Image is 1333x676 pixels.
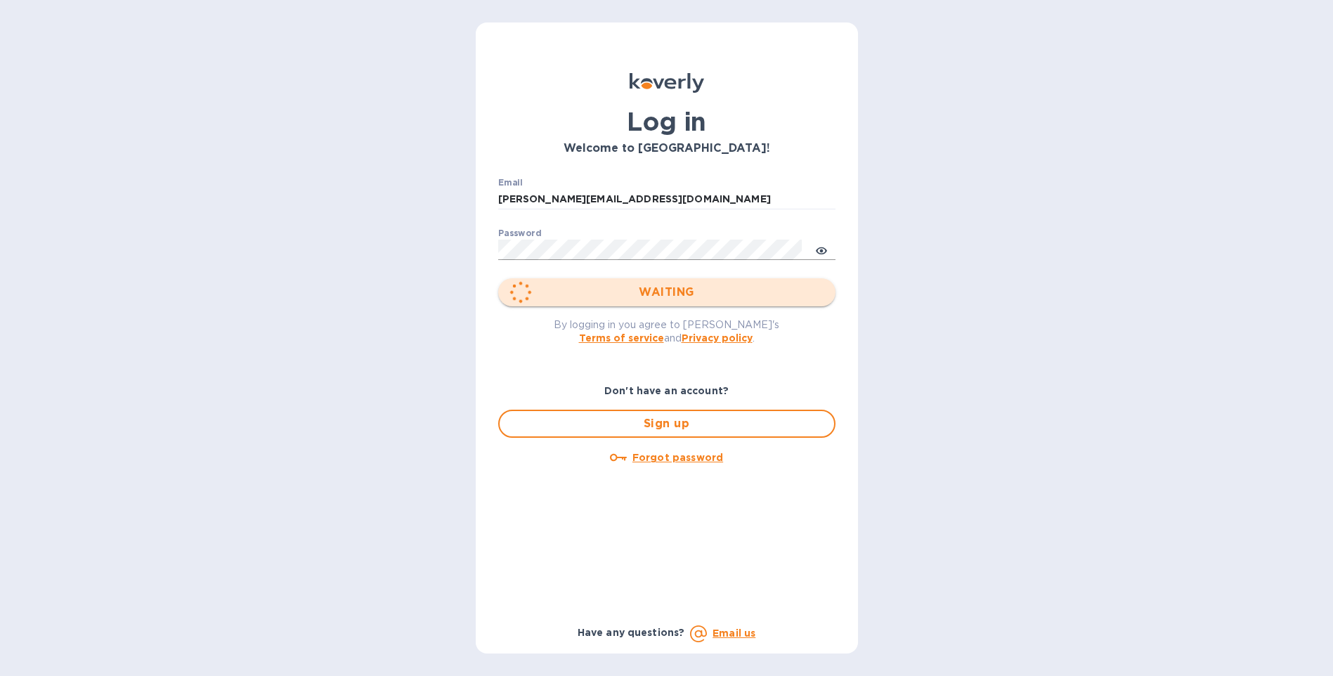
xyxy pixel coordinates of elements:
input: Enter email address [498,189,835,210]
label: Email [498,178,523,187]
a: Terms of service [579,332,664,344]
button: Sign up [498,410,835,438]
h1: Log in [498,107,835,136]
h3: Welcome to [GEOGRAPHIC_DATA]! [498,142,835,155]
img: Koverly [630,73,704,93]
label: Password [498,229,541,238]
a: Privacy policy [682,332,753,344]
b: Don't have an account? [604,385,729,396]
u: Forgot password [632,452,723,463]
a: Email us [713,628,755,639]
span: By logging in you agree to [PERSON_NAME]'s and . [554,319,779,344]
button: toggle password visibility [807,235,835,264]
b: Have any questions? [578,627,685,638]
span: Sign up [511,415,823,432]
